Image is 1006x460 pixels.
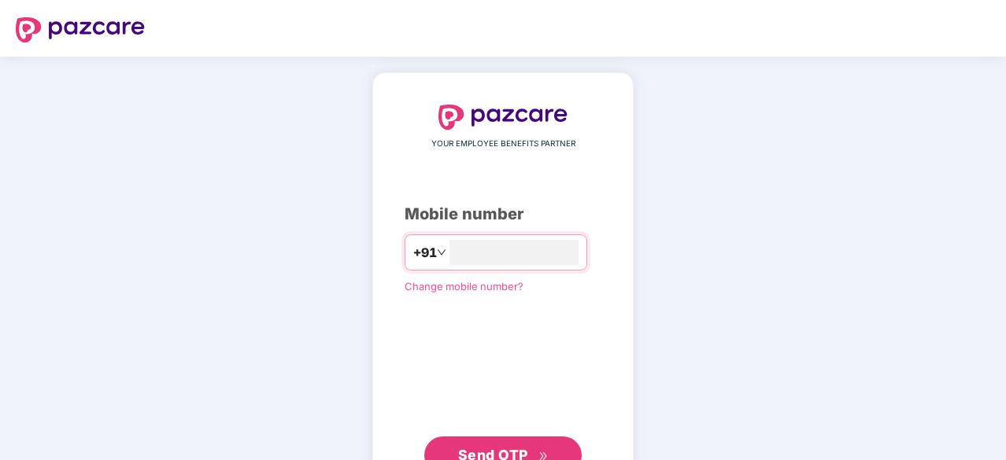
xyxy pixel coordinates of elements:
div: Mobile number [405,202,601,226]
span: +91 [413,243,437,263]
span: YOUR EMPLOYEE BENEFITS PARTNER [431,138,575,150]
img: logo [16,17,145,42]
span: down [437,248,446,257]
img: logo [438,105,568,130]
a: Change mobile number? [405,280,523,293]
